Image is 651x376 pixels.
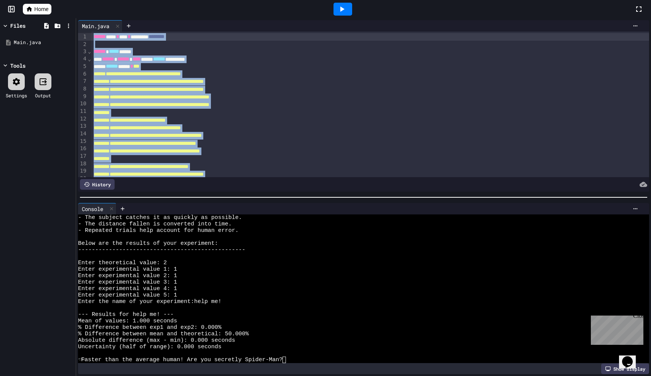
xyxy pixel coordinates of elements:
div: 13 [78,122,88,130]
div: 1 [78,33,88,41]
div: 5 [78,63,88,70]
div: 14 [78,130,88,138]
span: - Repeated trials help account for human error. [78,227,239,234]
span: % Difference between mean and theoretical: 50.000% [78,331,249,337]
div: Files [10,22,26,30]
span: Mean of values: 1.000 seconds [78,318,177,324]
div: 7 [78,78,88,85]
span: - The subject catches it as quickly as possible. [78,214,242,221]
div: Main.java [14,39,73,46]
div: 19 [78,167,88,175]
span: Enter experimental value 2: 1 [78,273,177,279]
div: History [80,179,115,190]
div: 9 [78,93,88,100]
span: Below are the results of your experiment: [78,240,218,247]
div: 11 [78,108,88,115]
div: Settings [6,92,27,99]
span: - The distance fallen is converted into time. [78,221,232,227]
span: Absolute difference (max - min): 0.000 seconds [78,337,235,344]
div: Show display [601,363,649,374]
div: Main.java [78,22,113,30]
div: 20 [78,175,88,182]
span: Fold line [88,56,91,62]
div: Console [78,205,107,213]
iframe: chat widget [588,313,643,345]
div: 8 [78,85,88,93]
div: Output [35,92,51,99]
iframe: chat widget [619,346,643,368]
span: Home [34,5,48,13]
div: 6 [78,70,88,78]
span: Enter the name of your experiment:help me! [78,298,222,305]
div: 4 [78,55,88,63]
span: --- Results for help me! --- [78,311,174,318]
div: 2 [78,41,88,48]
span: Uncertainty (half of range): 0.000 seconds [78,344,222,350]
div: 16 [78,145,88,152]
div: 15 [78,138,88,145]
span: Faster than the average human! Are you secretly Spider-Man? [81,357,282,363]
span: Enter theoretical value: 2 [78,260,167,266]
div: Console [78,203,116,214]
div: 3 [78,48,88,56]
span: Enter experimental value 3: 1 [78,279,177,286]
div: Chat with us now!Close [3,3,53,48]
div: Main.java [78,20,123,32]
div: 17 [78,152,88,160]
div: 12 [78,115,88,123]
span: % Difference between exp1 and exp2: 0.000% [78,324,222,331]
span: 🕶️ [78,357,81,363]
span: Enter experimental value 4: 1 [78,286,177,292]
span: Enter experimental value 5: 1 [78,292,177,298]
span: Fold line [88,48,91,54]
div: 18 [78,160,88,168]
div: 10 [78,100,88,108]
a: Home [23,4,51,14]
span: Enter experimental value 1: 1 [78,266,177,273]
div: Tools [10,62,26,70]
span: ------------------------------------------------- [78,247,246,253]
